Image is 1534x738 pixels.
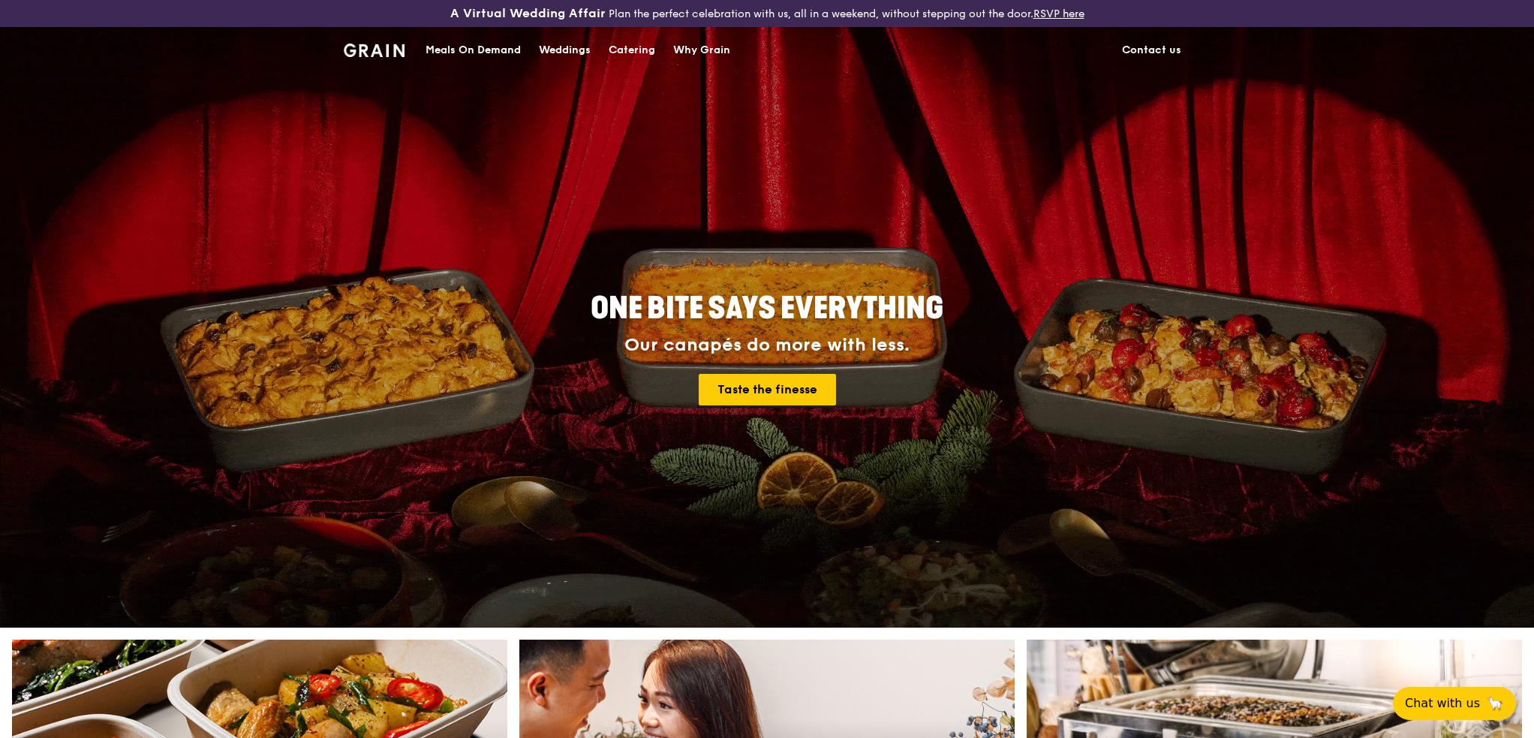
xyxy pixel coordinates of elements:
div: Weddings [539,28,591,73]
div: Catering [609,28,655,73]
div: Our canapés do more with less. [497,335,1037,356]
a: RSVP here [1033,8,1084,20]
a: Taste the finesse [699,374,836,405]
img: Grain [344,44,405,57]
div: Why Grain [673,28,730,73]
button: Chat with us🦙 [1393,687,1516,720]
h3: A Virtual Wedding Affair [450,6,606,21]
a: Contact us [1113,28,1190,73]
a: Why Grain [664,28,739,73]
a: GrainGrain [344,26,405,71]
div: Plan the perfect celebration with us, all in a weekend, without stepping out the door. [335,6,1199,21]
a: Weddings [530,28,600,73]
div: Meals On Demand [426,28,521,73]
span: ONE BITE SAYS EVERYTHING [591,291,943,327]
a: Catering [600,28,664,73]
span: Chat with us [1405,694,1480,712]
span: 🦙 [1486,694,1504,712]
